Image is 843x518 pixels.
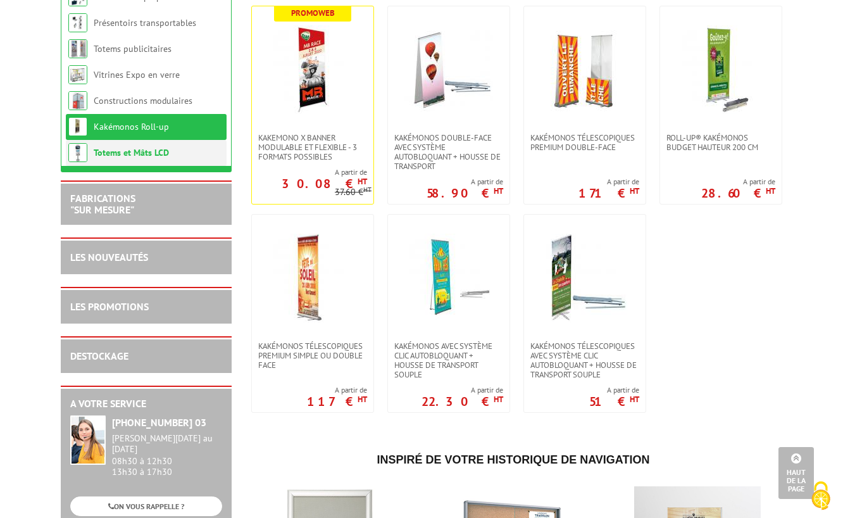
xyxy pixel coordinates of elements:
[377,453,649,466] span: Inspiré de votre historique de navigation
[578,189,639,197] p: 171 €
[68,65,87,84] img: Vitrines Expo en verre
[94,69,180,80] a: Vitrines Expo en verre
[404,25,493,114] img: kakémonos double-face avec système autobloquant + housse de transport
[70,300,149,313] a: LES PROMOTIONS
[335,187,372,197] p: 37.60 €
[578,177,639,187] span: A partir de
[68,117,87,136] img: Kakémonos Roll-up
[494,186,503,196] sup: HT
[252,167,367,177] span: A partir de
[307,385,367,395] span: A partir de
[524,341,646,379] a: Kakémonos télescopiques avec système clic autobloquant + housse de transport souple
[799,475,843,518] button: Cookies (fenêtre modale)
[70,398,222,410] h2: A votre service
[70,192,135,216] a: FABRICATIONS"Sur Mesure"
[530,133,639,152] span: Kakémonos télescopiques Premium double-face
[805,480,837,512] img: Cookies (fenêtre modale)
[358,176,367,187] sup: HT
[427,189,503,197] p: 58.90 €
[258,341,367,370] span: Kakémonos télescopiques Premium simple ou double face
[358,394,367,405] sup: HT
[68,143,87,162] img: Totems et Mâts LCD
[677,25,765,114] img: Roll-Up® Kakémonos Budget Hauteur 200 cm
[701,189,775,197] p: 28.60 €
[70,251,148,263] a: LES NOUVEAUTÉS
[258,133,367,161] span: Kakemono X Banner modulable et flexible - 3 formats possibles
[68,13,87,32] img: Présentoirs transportables
[404,234,493,322] img: kakémonos avec système clic autobloquant + housse de transport souple
[94,17,196,28] a: Présentoirs transportables
[394,341,503,379] span: kakémonos avec système clic autobloquant + housse de transport souple
[778,447,814,499] a: Haut de la page
[540,25,629,114] img: Kakémonos télescopiques Premium double-face
[421,385,503,395] span: A partir de
[112,416,206,429] strong: [PHONE_NUMBER] 03
[70,496,222,516] a: ON VOUS RAPPELLE ?
[630,186,639,196] sup: HT
[660,133,782,152] a: Roll-Up® Kakémonos Budget Hauteur 200 cm
[68,91,87,110] img: Constructions modulaires
[252,341,373,370] a: Kakémonos télescopiques Premium simple ou double face
[540,234,629,322] img: Kakémonos télescopiques avec système clic autobloquant + housse de transport souple
[394,133,503,171] span: kakémonos double-face avec système autobloquant + housse de transport
[112,433,222,455] div: [PERSON_NAME][DATE] au [DATE]
[94,43,172,54] a: Totems publicitaires
[421,398,503,405] p: 22.30 €
[268,234,357,322] img: Kakémonos télescopiques Premium simple ou double face
[388,133,509,171] a: kakémonos double-face avec système autobloquant + housse de transport
[70,415,106,465] img: widget-service.jpg
[94,121,169,132] a: Kakémonos Roll-up
[524,133,646,152] a: Kakémonos télescopiques Premium double-face
[252,133,373,161] a: Kakemono X Banner modulable et flexible - 3 formats possibles
[589,385,639,395] span: A partir de
[282,180,367,187] p: 30.08 €
[307,398,367,405] p: 117 €
[291,8,335,18] b: Promoweb
[70,350,128,362] a: DESTOCKAGE
[388,341,509,379] a: kakémonos avec système clic autobloquant + housse de transport souple
[666,133,775,152] span: Roll-Up® Kakémonos Budget Hauteur 200 cm
[494,394,503,405] sup: HT
[363,185,372,194] sup: HT
[701,177,775,187] span: A partir de
[630,394,639,405] sup: HT
[530,341,639,379] span: Kakémonos télescopiques avec système clic autobloquant + housse de transport souple
[268,25,357,114] img: Kakemono X Banner modulable et flexible - 3 formats possibles
[68,39,87,58] img: Totems publicitaires
[427,177,503,187] span: A partir de
[766,186,775,196] sup: HT
[112,433,222,477] div: 08h30 à 12h30 13h30 à 17h30
[94,147,169,158] a: Totems et Mâts LCD
[94,95,192,106] a: Constructions modulaires
[589,398,639,405] p: 51 €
